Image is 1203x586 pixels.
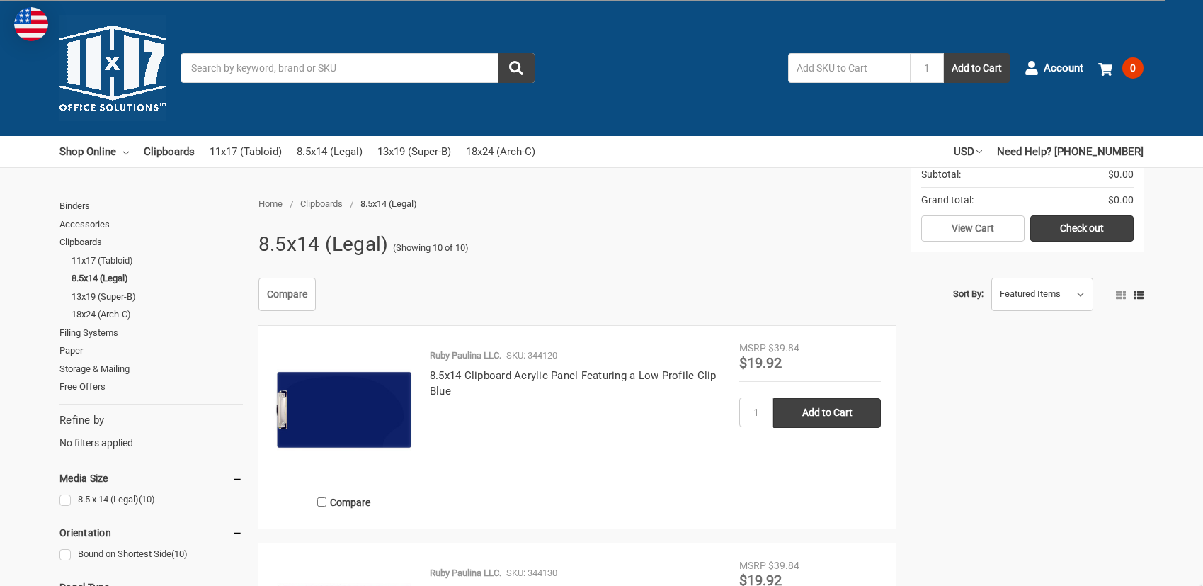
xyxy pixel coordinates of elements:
a: 13x19 (Super-B) [377,136,451,167]
input: Add to Cart [773,398,881,428]
span: 0 [1122,57,1144,79]
a: Clipboards [144,136,195,167]
a: 8.5x14 Clipboard Acrylic Panel Featuring a Low Profile Clip Blue [430,369,717,398]
span: $19.92 [739,354,782,371]
label: Sort By: [953,283,984,305]
img: duty and tax information for United States [14,7,48,41]
a: Compare [258,278,316,312]
div: MSRP [739,558,766,573]
span: Subtotal: [921,167,961,182]
input: Add SKU to Cart [788,53,910,83]
a: Check out [1030,215,1134,242]
button: Add to Cart [944,53,1010,83]
a: Filing Systems [59,324,243,342]
span: $0.00 [1108,167,1134,182]
p: SKU: 344120 [506,349,557,363]
a: 8.5x14 (Legal) [72,269,243,288]
div: MSRP [739,341,766,356]
input: Search by keyword, brand or SKU [181,53,535,83]
a: Binders [59,197,243,215]
span: Grand total: [921,193,974,208]
span: (10) [139,494,155,505]
a: 13x19 (Super-B) [72,288,243,306]
a: Storage & Mailing [59,360,243,378]
a: Accessories [59,215,243,234]
a: 11x17 (Tabloid) [72,252,243,270]
a: 8.5 x 14 (Legal) [59,490,243,509]
a: 8.5x14 (Legal) [297,136,363,167]
span: $0.00 [1108,193,1134,208]
a: 0 [1098,50,1144,86]
span: (Showing 10 of 10) [393,241,469,255]
a: View Cart [921,215,1025,242]
a: Account [1025,50,1083,86]
span: $39.84 [768,560,799,571]
a: Home [258,198,283,209]
span: (10) [171,548,188,559]
h5: Orientation [59,524,243,541]
a: Shop Online [59,136,129,167]
a: Paper [59,342,243,360]
a: Clipboards [300,198,343,209]
p: SKU: 344130 [506,566,557,580]
h5: Refine by [59,412,243,429]
a: 18x24 (Arch-C) [466,136,535,167]
a: Clipboards [59,233,243,252]
a: Need Help? [PHONE_NUMBER] [997,136,1144,167]
h1: 8.5x14 (Legal) [258,226,389,263]
a: 11x17 (Tabloid) [210,136,282,167]
div: No filters applied [59,412,243,451]
h5: Media Size [59,470,243,487]
a: Bound on Shortest Side [59,545,243,564]
span: Account [1044,60,1083,77]
a: 18x24 (Arch-C) [72,305,243,324]
p: Ruby Paulina LLC. [430,566,501,580]
span: 8.5x14 (Legal) [360,198,417,209]
p: Ruby Paulina LLC. [430,349,501,363]
label: Compare [273,490,415,514]
a: Free Offers [59,378,243,396]
input: Compare [317,497,326,507]
span: $39.84 [768,342,799,354]
img: 8.5x14 Clipboard Acrylic Panel Featuring a Low Profile Clip Blue [273,341,415,483]
img: 11x17.com [59,15,166,121]
a: USD [954,136,982,167]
